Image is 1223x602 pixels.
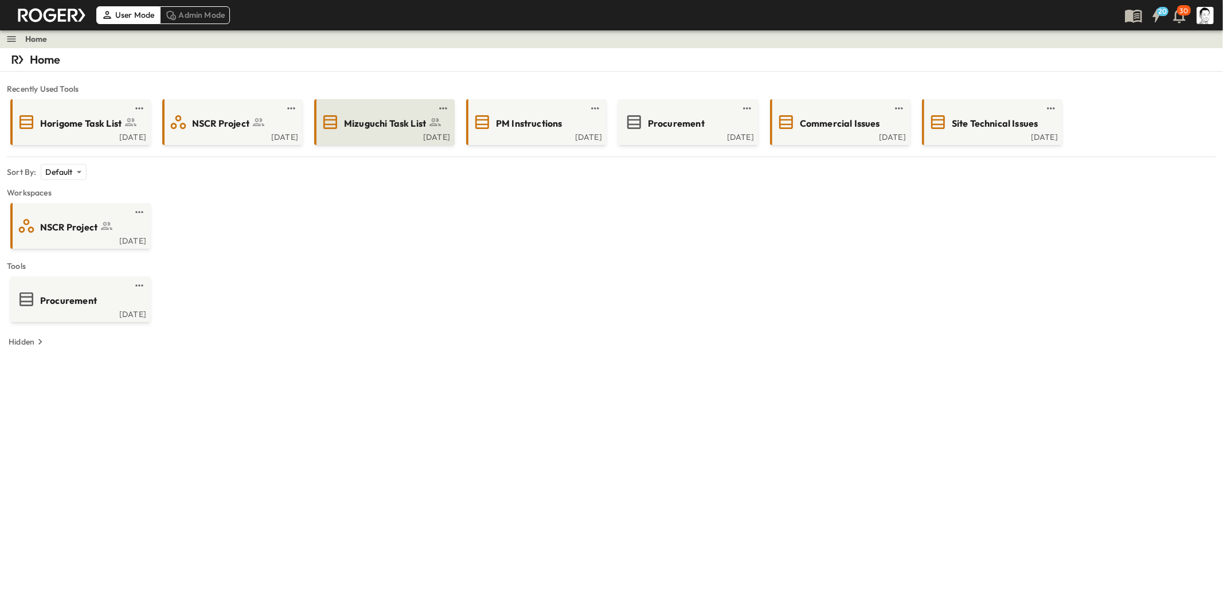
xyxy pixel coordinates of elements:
button: test [132,205,146,219]
button: test [892,101,906,115]
img: Profile Picture [1197,7,1214,24]
a: Site Technical Issues [924,113,1058,131]
p: Hidden [9,336,34,347]
div: User Mode [96,6,160,24]
h6: 20 [1159,7,1167,16]
a: Procurement [620,113,754,131]
button: test [436,101,450,115]
a: NSCR Project [165,113,298,131]
a: [DATE] [924,131,1058,140]
a: [DATE] [165,131,298,140]
span: NSCR Project [192,117,249,130]
a: Commercial Issues [772,113,906,131]
button: Hidden [4,334,50,350]
a: NSCR Project [13,217,146,235]
a: Horigome Task List [13,113,146,131]
button: test [132,279,146,292]
div: Default [41,164,86,180]
button: test [740,101,754,115]
button: test [284,101,298,115]
a: [DATE] [468,131,602,140]
span: Commercial Issues [800,117,880,130]
a: PM Instructions [468,113,602,131]
button: test [132,101,146,115]
span: Recently Used Tools [7,83,1216,95]
span: PM Instructions [496,117,562,130]
a: [DATE] [317,131,450,140]
p: Home [30,52,61,68]
a: Home [25,33,48,45]
span: NSCR Project [40,221,97,234]
nav: breadcrumbs [25,33,54,45]
a: [DATE] [620,131,754,140]
span: Horigome Task List [40,117,122,130]
span: Workspaces [7,187,1216,198]
a: [DATE] [13,235,146,244]
span: Tools [7,260,1216,272]
button: test [588,101,602,115]
span: Procurement [648,117,705,130]
a: [DATE] [13,131,146,140]
div: Admin Mode [160,6,230,24]
p: Sort By: [7,166,36,178]
a: [DATE] [772,131,906,140]
span: Mizuguchi Task List [344,117,426,130]
p: Default [45,166,72,178]
span: Site Technical Issues [952,117,1038,130]
p: 30 [1180,6,1188,15]
a: Procurement [13,290,146,308]
button: 20 [1145,5,1168,26]
span: Procurement [40,294,97,307]
a: Mizuguchi Task List [317,113,450,131]
button: test [1044,101,1058,115]
a: [DATE] [13,308,146,318]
